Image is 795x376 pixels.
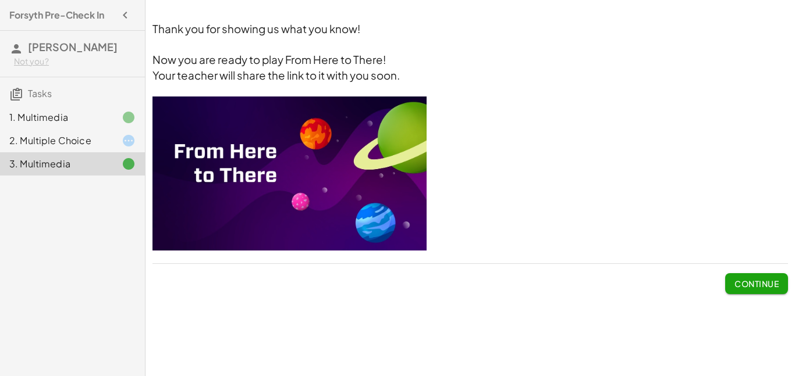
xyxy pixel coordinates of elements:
[122,134,136,148] i: Task started.
[9,134,103,148] div: 2. Multiple Choice
[152,22,360,35] span: Thank you for showing us what you know!
[152,69,400,82] span: Your teacher will share the link to it with you soon.
[725,273,788,294] button: Continue
[122,157,136,171] i: Task finished.
[122,110,136,124] i: Task finished.
[28,87,52,99] span: Tasks
[14,56,136,67] div: Not you?
[152,96,427,250] img: 0186a6281d6835875bfd5d65a1e6d29c758b852ccbe572c90b809493d3b85746.jpeg
[9,8,104,22] h4: Forsyth Pre-Check In
[734,278,779,289] span: Continue
[28,40,118,53] span: [PERSON_NAME]
[9,110,103,124] div: 1. Multimedia
[152,53,386,66] span: Now you are ready to play From Here to There!
[9,157,103,171] div: 3. Multimedia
